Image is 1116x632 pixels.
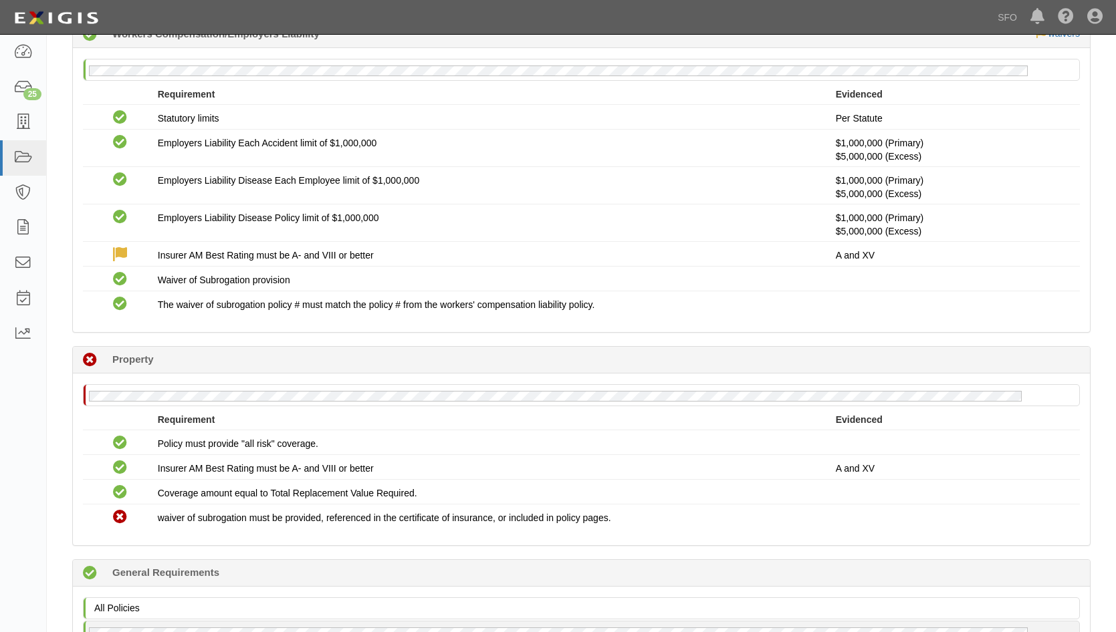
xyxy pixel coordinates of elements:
[113,436,127,450] i: Compliant
[836,211,1070,238] p: $1,000,000 (Primary)
[1058,9,1074,25] i: Help Center - Complianz
[158,488,417,498] span: Coverage amount equal to Total Replacement Value Required.
[158,212,379,223] span: Employers Liability Disease Policy limit of $1,000,000
[113,136,127,150] i: Compliant
[113,510,127,524] i: Non-Compliant
[836,174,1070,200] p: $1,000,000 (Primary)
[836,249,1070,262] p: A and XV
[158,438,318,449] span: Policy must provide "all risk" coverage.
[10,6,102,30] img: logo-5460c22ac91f19d4615b14bd174203de0afe785f0fc80cf4dbbc73dc1793850b.png
[836,151,921,162] span: Policy #CU01-3211733185 Insurer: Nationwide Mutual Insurance Company
[113,486,127,500] i: Compliant
[158,414,215,425] strong: Requirement
[836,462,1070,475] p: A and XV
[158,113,219,124] span: Statutory limits
[83,567,97,581] i: Compliant 11 days (since 09/18/2025)
[158,463,374,474] span: Insurer AM Best Rating must be A- and VIII or better
[158,299,595,310] span: The waiver of subrogation policy # must match the policy # from the workers' compensation liabili...
[113,273,127,287] i: Compliant
[113,111,127,125] i: Compliant
[836,136,1070,163] p: $1,000,000 (Primary)
[113,461,127,475] i: Compliant
[158,512,611,523] span: waiver of subrogation must be provided, referenced in the certificate of insurance, or included i...
[158,250,374,261] span: Insurer AM Best Rating must be A- and VIII or better
[113,297,127,311] i: Compliant
[836,112,1070,125] p: Per Statute
[113,173,127,187] i: Compliant
[112,565,219,579] b: General Requirements
[158,89,215,100] strong: Requirement
[113,210,127,224] i: Compliant
[113,248,127,263] label: Waived: Hatford insurance is acceptable.
[112,352,154,366] b: Property
[94,601,1076,615] p: All Policies
[836,414,883,425] strong: Evidenced
[158,175,419,186] span: Employers Liability Disease Each Employee limit of $1,000,000
[991,4,1024,31] a: SFO
[836,89,883,100] strong: Evidenced
[158,275,290,285] span: Waiver of Subrogation provision
[113,248,127,262] i: Waived: Hatford insurance is acceptable.
[158,138,377,148] span: Employers Liability Each Accident limit of $1,000,000
[83,599,1083,609] a: All Policies
[836,188,921,199] span: Policy #CU01-3211733185 Insurer: Nationwide Mutual Insurance Company
[23,88,41,100] div: 25
[836,226,921,236] span: Policy #CU01-3211733185 Insurer: Nationwide Mutual Insurance Company
[83,353,97,367] i: Non-Compliant 24 days (since 09/05/2025)
[83,28,97,42] i: Compliant 158 days (since 04/24/2025)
